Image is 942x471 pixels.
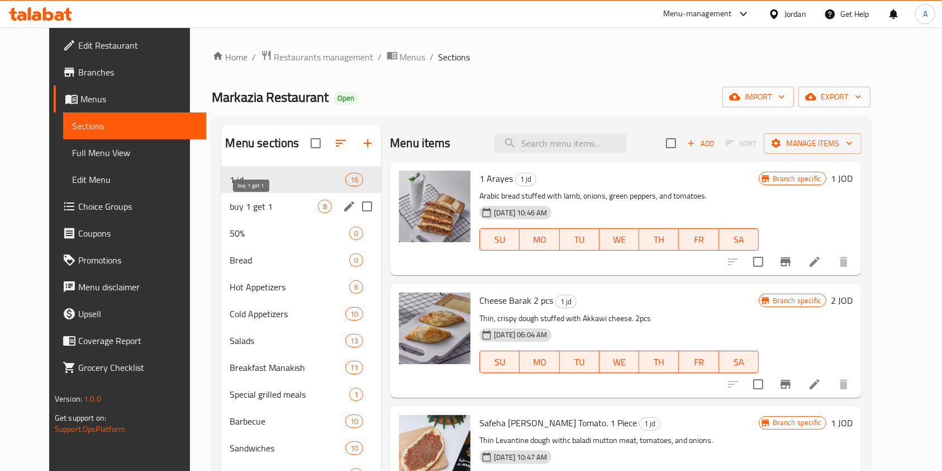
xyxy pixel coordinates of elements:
[719,228,759,251] button: SA
[230,388,350,401] span: Special grilled meals
[230,361,345,374] span: Breakfast Manakish
[831,293,853,308] h6: 2 JOD
[54,59,207,86] a: Branches
[830,248,857,275] button: delete
[54,193,207,220] a: Choice Groups
[72,173,198,186] span: Edit Menu
[600,228,639,251] button: WE
[221,193,382,220] div: buy 1 get 18edit
[63,139,207,166] a: Full Menu View
[221,166,382,193] div: 1 jd16
[349,388,363,401] div: items
[773,136,853,150] span: Manage items
[746,373,770,396] span: Select to update
[350,282,363,293] span: 6
[78,334,198,347] span: Coverage Report
[722,87,794,107] button: import
[484,354,515,370] span: SU
[479,415,637,431] span: Safeha [PERSON_NAME] Tomato. 1 Piece
[221,354,382,381] div: Breakfast Manakish11
[489,452,551,463] span: [DATE] 10:47 AM
[230,307,345,321] div: Cold Appetizers
[479,228,520,251] button: SU
[346,336,363,346] span: 13
[387,50,426,64] a: Menus
[80,92,198,106] span: Menus
[520,228,559,251] button: MO
[604,354,635,370] span: WE
[556,295,576,308] span: 1 jd
[479,170,513,187] span: 1 Arayes
[261,50,374,64] a: Restaurants management
[604,232,635,248] span: WE
[600,351,639,373] button: WE
[378,50,382,64] li: /
[230,415,345,428] div: Barbecue
[345,361,363,374] div: items
[334,93,359,103] span: Open
[764,133,862,154] button: Manage items
[345,173,363,186] div: items
[564,232,595,248] span: TU
[230,200,318,213] span: buy 1 get 1
[345,334,363,347] div: items
[724,354,754,370] span: SA
[55,422,126,436] a: Support.OpsPlatform
[639,351,679,373] button: TH
[84,392,101,406] span: 1.0.0
[346,443,363,454] span: 10
[349,227,363,240] div: items
[639,228,679,251] button: TH
[515,173,536,186] div: 1 jd
[560,351,600,373] button: TU
[78,200,198,213] span: Choice Groups
[524,232,555,248] span: MO
[560,228,600,251] button: TU
[78,361,198,374] span: Grocery Checklist
[772,371,799,398] button: Branch-specific-item
[683,135,719,152] span: Add item
[54,247,207,274] a: Promotions
[63,112,207,139] a: Sections
[808,255,821,269] a: Edit menu item
[221,247,382,274] div: Bread0
[349,253,363,267] div: items
[212,50,248,64] a: Home
[808,378,821,391] a: Edit menu item
[350,228,363,239] span: 0
[54,327,207,354] a: Coverage Report
[78,65,198,79] span: Branches
[230,441,345,455] span: Sandwiches
[54,354,207,381] a: Grocery Checklist
[683,354,714,370] span: FR
[489,208,551,218] span: [DATE] 10:46 AM
[212,50,871,64] nav: breadcrumb
[54,300,207,327] a: Upsell
[639,417,660,431] div: 1 jd
[72,119,198,133] span: Sections
[719,135,764,152] span: Select section first
[350,389,363,400] span: 1
[221,220,382,247] div: 50%0
[318,200,332,213] div: items
[72,146,198,159] span: Full Menu View
[327,130,354,157] span: Sort sections
[341,198,358,215] button: edit
[318,201,331,212] span: 8
[54,274,207,300] a: Menu disclaimer
[489,329,551,340] span: [DATE] 06:04 AM
[221,435,382,461] div: Sandwiches10
[479,292,553,309] span: Cheese Barak 2 pcs
[346,362,363,373] span: 11
[230,280,350,294] span: Hot Appetizers
[212,84,329,110] span: Markazia Restaurant
[253,50,256,64] li: /
[746,250,770,274] span: Select to update
[830,371,857,398] button: delete
[54,32,207,59] a: Edit Restaurant
[345,415,363,428] div: items
[683,232,714,248] span: FR
[683,135,719,152] button: Add
[768,295,826,306] span: Branch specific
